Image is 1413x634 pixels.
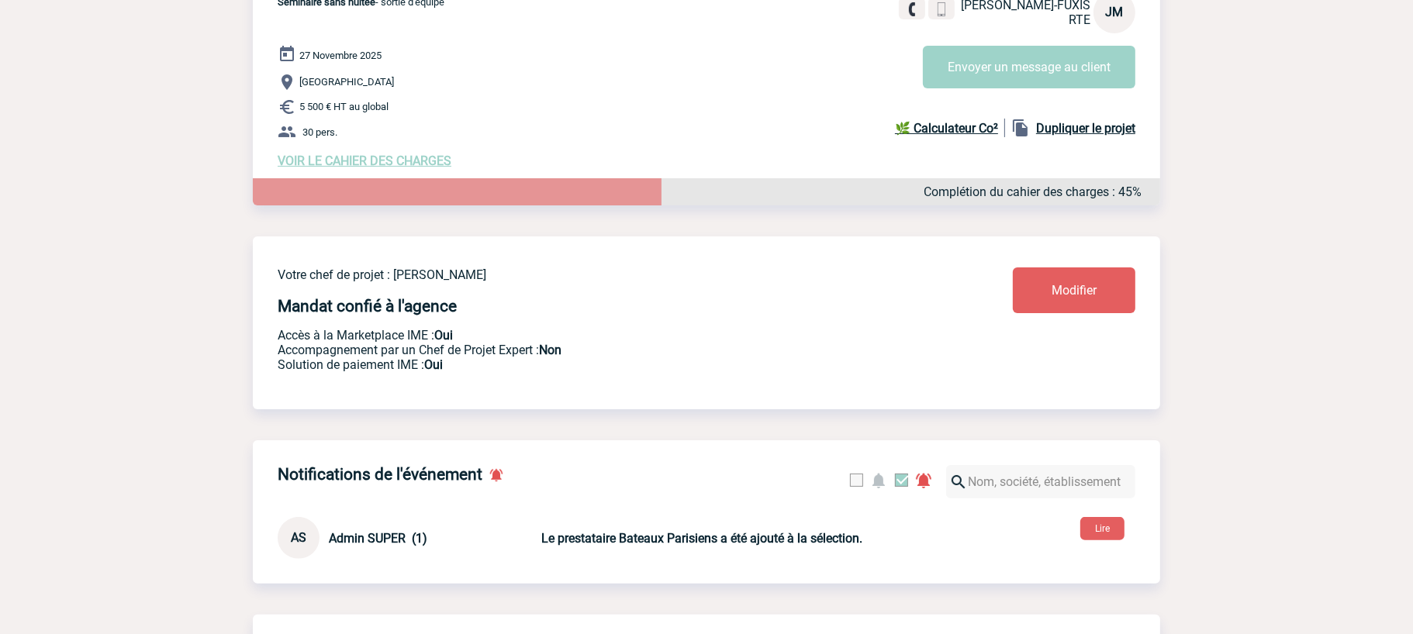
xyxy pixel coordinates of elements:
b: 🌿 Calculateur Co² [895,121,998,136]
span: JM [1106,5,1124,19]
span: AS [291,530,306,545]
b: Oui [424,357,443,372]
a: 🌿 Calculateur Co² [895,119,1005,137]
b: Non [539,343,561,357]
a: Lire [1068,520,1137,535]
div: Conversation privée : Client - Agence [278,517,538,559]
p: Accès à la Marketplace IME : [278,328,921,343]
b: Le prestataire Bateaux Parisiens a été ajouté à la sélection. [541,531,862,546]
span: 30 pers. [302,126,337,138]
b: Oui [434,328,453,343]
img: fixe.png [905,2,919,16]
button: Envoyer un message au client [923,46,1135,88]
img: file_copy-black-24dp.png [1011,119,1030,137]
p: Votre chef de projet : [PERSON_NAME] [278,267,921,282]
a: VOIR LE CAHIER DES CHARGES [278,153,451,168]
span: 27 Novembre 2025 [299,50,382,61]
span: [GEOGRAPHIC_DATA] [299,77,394,88]
h4: Mandat confié à l'agence [278,297,457,315]
h4: Notifications de l'événement [278,465,482,484]
b: Dupliquer le projet [1036,121,1135,136]
span: RTE [1069,12,1090,27]
a: AS Admin SUPER (1) Le prestataire Bateaux Parisiens a été ajouté à la sélection. [278,530,906,545]
img: portable.png [935,2,948,16]
p: Conformité aux process achat client, Prise en charge de la facturation, Mutualisation de plusieur... [278,357,921,372]
button: Lire [1080,517,1125,540]
span: Modifier [1052,283,1097,298]
span: 5 500 € HT au global [299,102,389,113]
span: Admin SUPER (1) [329,531,427,546]
p: Prestation payante [278,343,921,357]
